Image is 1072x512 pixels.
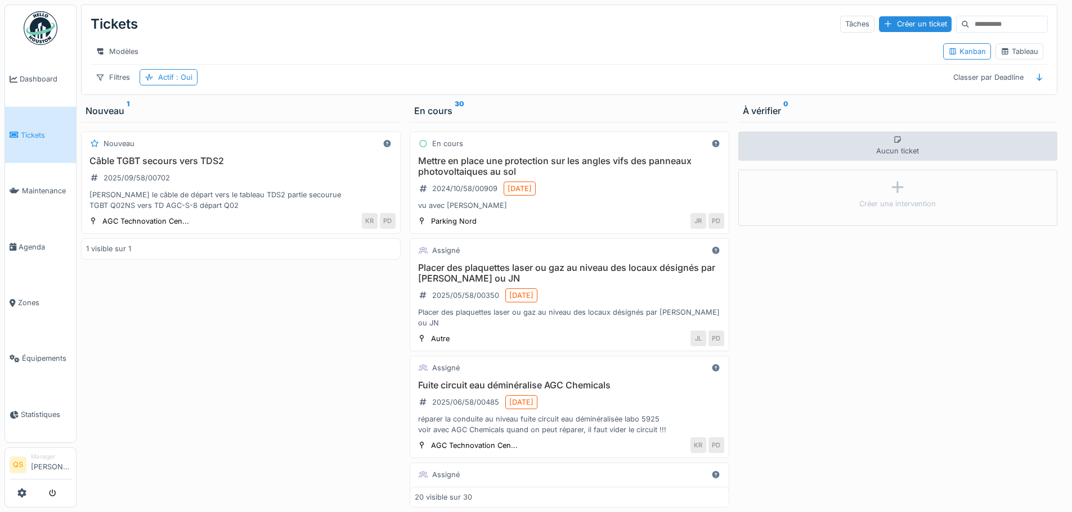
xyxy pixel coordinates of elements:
[509,397,533,407] div: [DATE]
[432,469,460,480] div: Assigné
[690,437,706,453] div: KR
[415,307,724,328] div: Placer des plaquettes laser ou gaz au niveau des locaux désignés par [PERSON_NAME] ou JN
[415,156,724,177] h3: Mettre en place une protection sur les angles vifs des panneaux photovoltaiques au sol
[18,297,71,308] span: Zones
[432,183,497,194] div: 2024/10/58/00909
[5,107,76,162] a: Tickets
[708,213,724,229] div: PD
[5,330,76,386] a: Équipements
[743,104,1053,117] div: À vérifier
[738,132,1058,161] div: Aucun ticket
[840,16,874,32] div: Tâches
[102,216,189,226] div: AGC Technovation Cen...
[5,219,76,274] a: Agenda
[380,213,396,229] div: PD
[86,104,396,117] div: Nouveau
[91,69,135,85] div: Filtres
[24,11,57,45] img: Badge_color-CXgf-gQk.svg
[127,104,129,117] sup: 1
[415,200,724,211] div: vu avec [PERSON_NAME]
[415,414,724,435] div: réparer la conduite au niveau fuite circuit eau déminéralisée labo 5925 voir avec AGC Chemicals q...
[86,243,131,254] div: 1 visible sur 1
[432,397,499,407] div: 2025/06/58/00485
[10,452,71,479] a: QS Manager[PERSON_NAME]
[20,74,71,84] span: Dashboard
[104,138,134,149] div: Nouveau
[690,213,706,229] div: JR
[432,290,499,301] div: 2025/05/58/00350
[879,16,952,31] div: Créer un ticket
[158,72,192,83] div: Actif
[783,104,788,117] sup: 0
[948,69,1029,85] div: Classer par Deadline
[5,275,76,330] a: Zones
[414,104,725,117] div: En cours
[415,380,724,391] h3: Fuite circuit eau déminéralise AGC Chemicals
[1001,46,1038,57] div: Tableau
[509,290,533,301] div: [DATE]
[22,185,71,196] span: Maintenance
[431,440,518,451] div: AGC Technovation Cen...
[5,163,76,219] a: Maintenance
[415,262,724,284] h3: Placer des plaquettes laser ou gaz au niveau des locaux désignés par [PERSON_NAME] ou JN
[91,10,138,39] div: Tickets
[708,437,724,453] div: PD
[690,330,706,346] div: JL
[859,198,936,209] div: Créer une intervention
[432,363,460,373] div: Assigné
[174,73,192,81] span: : Oui
[432,245,460,256] div: Assigné
[431,333,450,344] div: Autre
[708,330,724,346] div: PD
[362,213,378,229] div: KR
[19,242,71,252] span: Agenda
[508,183,532,194] div: [DATE]
[31,452,71,461] div: Manager
[5,51,76,107] a: Dashboard
[91,43,143,60] div: Modèles
[31,452,71,477] li: [PERSON_NAME]
[432,138,463,149] div: En cours
[948,46,986,57] div: Kanban
[86,156,396,166] h3: Câble TGBT secours vers TDS2
[455,104,464,117] sup: 30
[21,130,71,141] span: Tickets
[22,353,71,364] span: Équipements
[21,409,71,420] span: Statistiques
[86,189,396,211] div: [PERSON_NAME] le câble de départ vers le tableau TDS2 partie secourue TGBT Q02NS vers TD AGC-S-8 ...
[10,456,26,473] li: QS
[104,173,170,183] div: 2025/09/58/00702
[415,492,472,502] div: 20 visible sur 30
[431,216,477,226] div: Parking Nord
[5,387,76,442] a: Statistiques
